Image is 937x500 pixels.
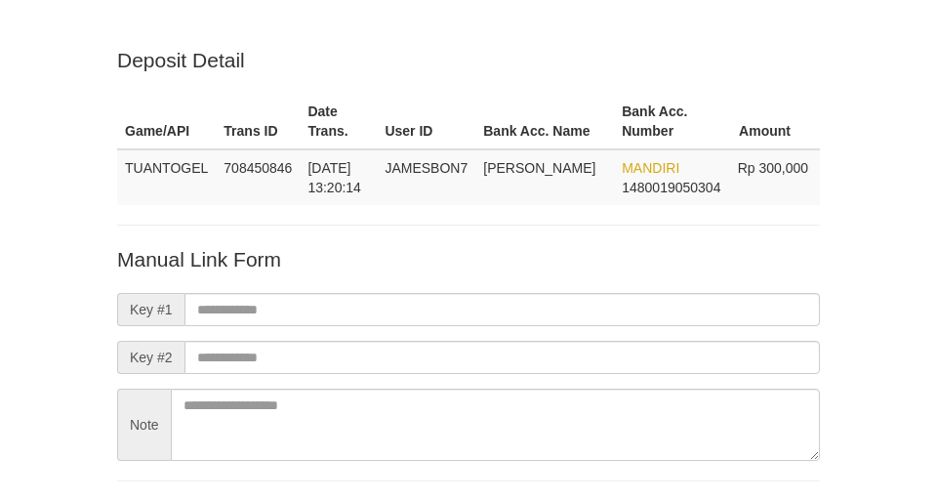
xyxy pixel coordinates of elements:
span: MANDIRI [622,160,679,176]
td: TUANTOGEL [117,149,216,205]
th: Date Trans. [300,94,377,149]
span: Key #2 [117,341,184,374]
th: Bank Acc. Number [614,94,729,149]
th: Bank Acc. Name [475,94,614,149]
span: JAMESBON7 [385,160,468,176]
span: Note [117,389,171,461]
th: Game/API [117,94,216,149]
th: User ID [377,94,475,149]
span: Copy 1480019050304 to clipboard [622,180,720,195]
td: 708450846 [216,149,300,205]
p: Manual Link Form [117,245,820,273]
th: Amount [730,94,820,149]
span: [PERSON_NAME] [483,160,595,176]
p: Deposit Detail [117,46,820,74]
span: [DATE] 13:20:14 [307,160,361,195]
span: Rp 300,000 [738,160,808,176]
span: Key #1 [117,293,184,326]
th: Trans ID [216,94,300,149]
